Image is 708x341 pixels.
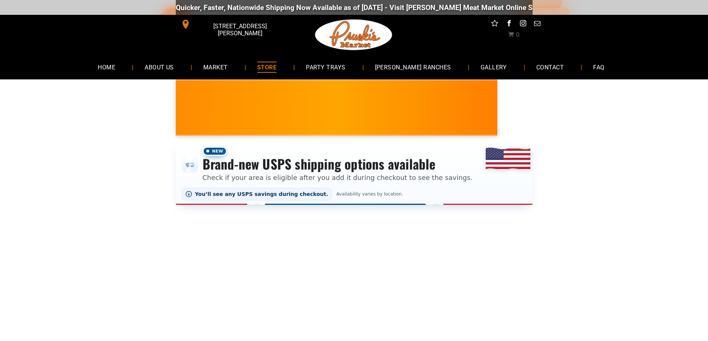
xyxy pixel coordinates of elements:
[314,15,394,55] img: Pruski-s+Market+HQ+Logo2-1920w.png
[504,19,514,30] a: facebook
[518,19,528,30] a: instagram
[530,3,602,12] a: [DOMAIN_NAME][URL]
[295,57,356,77] a: PARTY TRAYS
[87,57,126,77] a: HOME
[192,19,288,40] span: [STREET_ADDRESS][PERSON_NAME]
[203,156,473,172] h3: Brand-new USPS shipping options available
[152,3,602,12] div: Quicker, Faster, Nationwide Shipping Now Available as of [DATE] - Visit [PERSON_NAME] Meat Market...
[364,57,462,77] a: [PERSON_NAME] RANCHES
[176,142,533,205] div: Shipping options announcement
[203,173,473,183] p: Check if your area is eligible after you add it during checkout to see the savings.
[516,31,520,38] span: 0
[195,191,329,197] span: You’ll see any USPS savings during checkout.
[176,19,290,30] a: [STREET_ADDRESS][PERSON_NAME]
[203,147,227,156] span: New
[490,19,500,30] a: Social network
[192,57,239,77] a: MARKET
[246,57,288,77] a: STORE
[469,57,518,77] a: GALLERY
[525,57,575,77] a: CONTACT
[133,57,185,77] a: ABOUT US
[335,191,404,197] span: Availability varies by location.
[464,113,610,125] span: [PERSON_NAME] MARKET
[582,57,615,77] a: FAQ
[532,19,542,30] a: email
